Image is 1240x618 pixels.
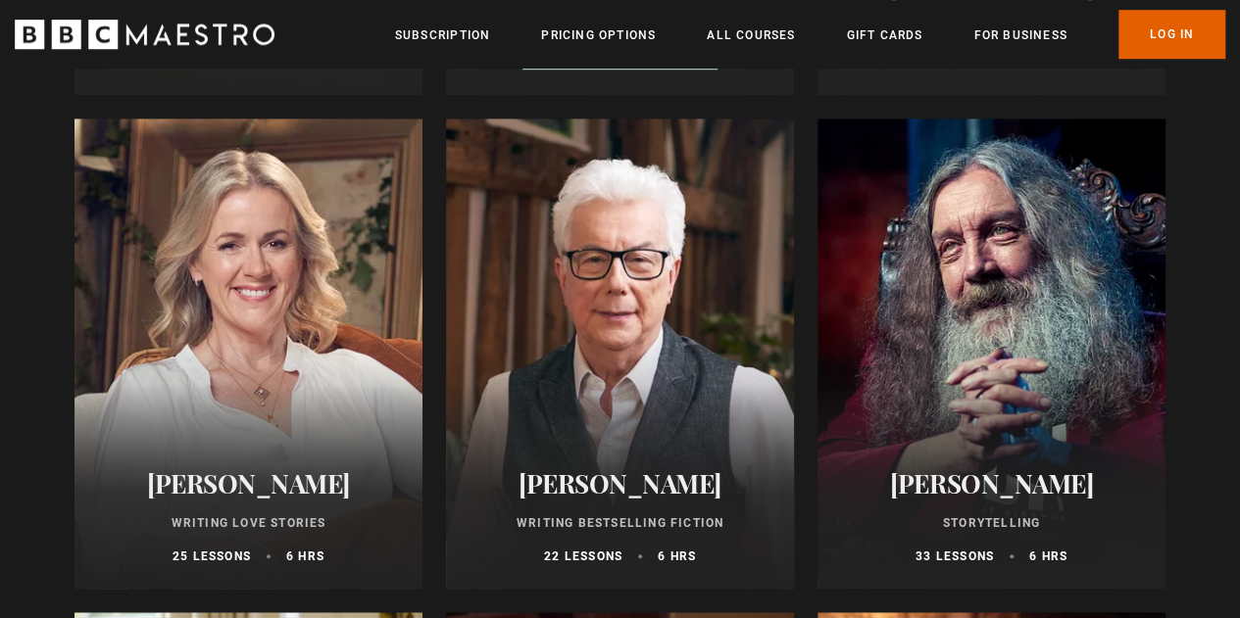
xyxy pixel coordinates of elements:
a: [PERSON_NAME] Writing Bestselling Fiction 22 lessons 6 hrs [446,119,794,589]
a: Pricing Options [541,25,656,45]
a: Gift Cards [846,25,922,45]
h2: [PERSON_NAME] [98,468,399,499]
a: All Courses [707,25,795,45]
p: 22 lessons [544,547,622,565]
a: For business [973,25,1066,45]
p: 6 hrs [286,547,324,565]
p: 25 lessons [173,547,251,565]
svg: BBC Maestro [15,20,274,49]
nav: Primary [395,10,1225,59]
h2: [PERSON_NAME] [841,468,1142,499]
p: Storytelling [841,514,1142,532]
p: Writing Love Stories [98,514,399,532]
a: [PERSON_NAME] Writing Love Stories 25 lessons 6 hrs [74,119,422,589]
p: 6 hrs [658,547,696,565]
p: Writing Bestselling Fiction [470,514,770,532]
a: [PERSON_NAME] Storytelling 33 lessons 6 hrs [818,119,1166,589]
h2: [PERSON_NAME] [470,468,770,499]
p: 33 lessons [916,547,994,565]
a: Log In [1118,10,1225,59]
a: Subscription [395,25,490,45]
p: 6 hrs [1029,547,1067,565]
